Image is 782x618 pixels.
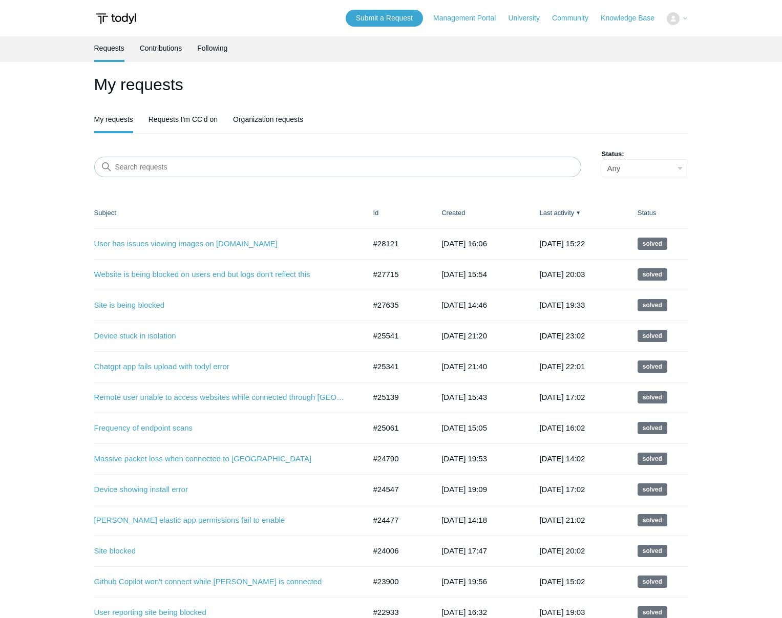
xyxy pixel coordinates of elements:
[149,108,218,131] a: Requests I'm CC'd on
[94,198,363,228] th: Subject
[363,536,432,566] td: #24006
[539,301,585,309] time: 2025-09-03T19:33:31+00:00
[539,270,585,279] time: 2025-09-04T20:03:01+00:00
[576,209,581,217] span: ▼
[94,108,133,131] a: My requests
[539,362,585,371] time: 2025-07-06T22:01:44+00:00
[638,360,667,373] span: This request has been solved
[638,299,667,311] span: This request has been solved
[94,330,350,342] a: Device stuck in isolation
[140,36,182,60] a: Contributions
[552,13,599,24] a: Community
[441,454,487,463] time: 2025-05-08T19:53:53+00:00
[441,423,487,432] time: 2025-05-23T15:05:35+00:00
[638,330,667,342] span: This request has been solved
[441,577,487,586] time: 2025-03-27T19:56:56+00:00
[363,413,432,443] td: #25061
[539,516,585,524] time: 2025-05-15T21:02:21+00:00
[539,331,585,340] time: 2025-07-07T23:02:10+00:00
[363,566,432,597] td: #23900
[441,485,487,494] time: 2025-04-28T19:09:30+00:00
[441,362,487,371] time: 2025-06-05T21:40:57+00:00
[539,423,585,432] time: 2025-06-12T16:02:41+00:00
[94,545,350,557] a: Site blocked
[363,290,432,321] td: #27635
[539,209,574,217] a: Last activity▼
[363,382,432,413] td: #25139
[441,239,487,248] time: 2025-09-15T16:06:20+00:00
[627,198,688,228] th: Status
[233,108,303,131] a: Organization requests
[363,351,432,382] td: #25341
[602,149,688,159] label: Status:
[508,13,549,24] a: University
[441,209,465,217] a: Created
[638,453,667,465] span: This request has been solved
[441,546,487,555] time: 2025-04-02T17:47:20+00:00
[197,36,227,60] a: Following
[638,483,667,496] span: This request has been solved
[638,238,667,250] span: This request has been solved
[441,301,487,309] time: 2025-08-25T14:46:54+00:00
[94,157,581,177] input: Search requests
[363,228,432,259] td: #28121
[441,331,487,340] time: 2025-06-17T21:20:56+00:00
[638,576,667,588] span: This request has been solved
[94,269,350,281] a: Website is being blocked on users end but logs don't reflect this
[363,505,432,536] td: #24477
[539,546,585,555] time: 2025-04-22T20:02:38+00:00
[363,259,432,290] td: #27715
[94,515,350,526] a: [PERSON_NAME] elastic app permissions fail to enable
[601,13,665,24] a: Knowledge Base
[638,545,667,557] span: This request has been solved
[94,361,350,373] a: Chatgpt app fails upload with todyl error
[94,484,350,496] a: Device showing install error
[363,198,432,228] th: Id
[433,13,506,24] a: Management Portal
[539,608,585,616] time: 2025-03-04T19:03:14+00:00
[539,485,585,494] time: 2025-05-19T17:02:37+00:00
[441,270,487,279] time: 2025-08-27T15:54:22+00:00
[539,454,585,463] time: 2025-06-08T14:02:00+00:00
[94,9,138,28] img: Todyl Support Center Help Center home page
[346,10,423,27] a: Submit a Request
[363,321,432,351] td: #25541
[539,393,585,401] time: 2025-06-18T17:02:53+00:00
[94,453,350,465] a: Massive packet loss when connected to [GEOGRAPHIC_DATA]
[638,268,667,281] span: This request has been solved
[94,576,350,588] a: Github Copilot won't connect while [PERSON_NAME] is connected
[441,608,487,616] time: 2025-02-12T16:32:11+00:00
[363,474,432,505] td: #24547
[363,443,432,474] td: #24790
[441,516,487,524] time: 2025-04-25T14:18:45+00:00
[94,300,350,311] a: Site is being blocked
[638,391,667,403] span: This request has been solved
[94,36,124,60] a: Requests
[441,393,487,401] time: 2025-05-28T15:43:45+00:00
[94,238,350,250] a: User has issues viewing images on [DOMAIN_NAME]
[94,392,350,403] a: Remote user unable to access websites while connected through [GEOGRAPHIC_DATA]
[94,422,350,434] a: Frequency of endpoint scans
[539,577,585,586] time: 2025-04-22T15:02:43+00:00
[638,422,667,434] span: This request has been solved
[539,239,585,248] time: 2025-09-18T15:22:09+00:00
[94,72,688,97] h1: My requests
[638,514,667,526] span: This request has been solved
